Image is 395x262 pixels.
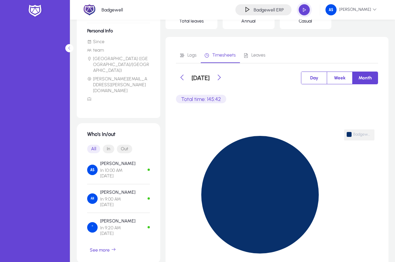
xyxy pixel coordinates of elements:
[100,196,135,207] span: In 9:00 AM [DATE]
[353,72,378,84] button: Month
[27,4,43,18] img: white-logo.png
[325,4,377,15] span: [PERSON_NAME]
[87,131,150,137] h1: Who's In/out
[83,4,96,16] img: 2.png
[100,189,135,195] p: [PERSON_NAME]
[87,28,150,34] h6: Personal Info
[102,7,123,13] p: Badgewell
[301,72,327,84] button: Day
[117,145,132,153] button: Out
[87,193,98,204] img: Ahmed Hafez
[100,161,135,166] p: [PERSON_NAME]
[176,95,226,103] p: Total time: 145:42
[87,56,150,74] li: [GEOGRAPHIC_DATA] ([GEOGRAPHIC_DATA]/[GEOGRAPHIC_DATA])
[87,76,150,94] li: [PERSON_NAME][EMAIL_ADDRESS][PERSON_NAME][DOMAIN_NAME]
[355,72,376,84] span: Month
[240,47,270,63] a: Leaves
[325,4,337,15] img: 100.png
[87,165,98,175] img: Ahmed Salama
[176,47,201,63] a: Logs
[87,142,150,156] mat-button-toggle-group: Font Style
[201,47,240,63] a: Timesheets
[320,4,382,16] button: [PERSON_NAME]
[87,145,100,153] button: All
[100,218,135,224] p: [PERSON_NAME]
[87,47,150,53] li: team
[330,72,349,84] span: Week
[347,132,372,138] span: Badgewell ERP
[87,222,98,233] img: Ali Salem
[285,18,326,24] p: Casual
[192,74,210,82] h3: [DATE]
[103,145,114,153] button: In
[100,225,135,236] span: In 9:20 AM [DATE]
[212,53,236,57] span: Timesheets
[90,247,116,253] span: See more
[228,18,269,24] p: Annual
[100,168,135,179] span: In 10:00 AM [DATE]
[187,53,197,57] span: Logs
[353,132,372,137] span: Badgewell ERP
[254,7,284,13] h4: Badgewell ERP
[171,18,212,24] p: Total leaves
[87,39,150,45] li: Since
[87,244,119,256] button: See more
[306,72,322,84] span: Day
[327,72,352,84] button: Week
[251,53,265,57] span: Leaves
